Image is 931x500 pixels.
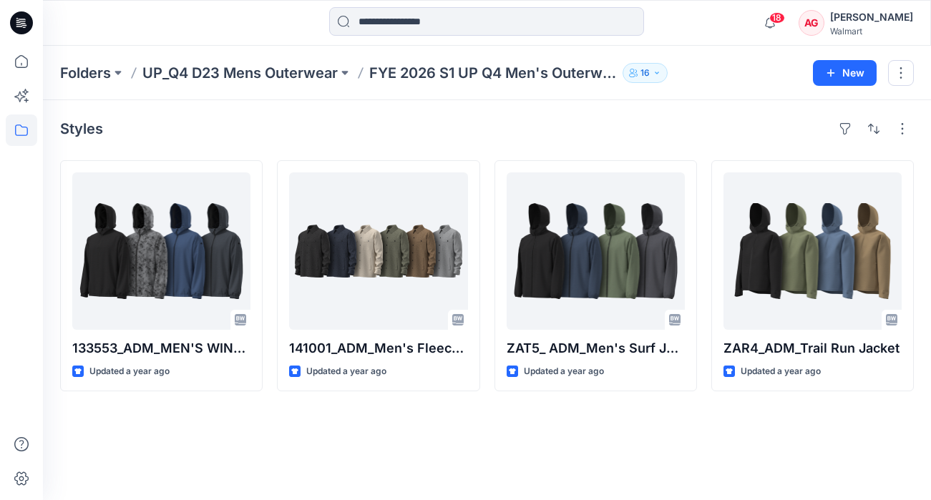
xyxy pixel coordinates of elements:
div: Walmart [830,26,913,36]
p: Updated a year ago [741,364,821,379]
span: 18 [769,12,785,24]
div: [PERSON_NAME] [830,9,913,26]
div: AG [799,10,824,36]
a: 133553_ADM_MEN'S WINDBREAKER [72,172,250,330]
a: UP_Q4 D23 Mens Outerwear [142,63,338,83]
p: 141001_ADM_Men's Fleece Shirt Jacket [289,338,467,358]
a: 141001_ADM_Men's Fleece Shirt Jacket [289,172,467,330]
p: FYE 2026 S1 UP Q4 Men's Outerwear [369,63,617,83]
p: 133553_ADM_MEN'S WINDBREAKER [72,338,250,358]
p: 16 [640,65,650,81]
p: ZAT5_ ADM_Men's Surf Jacket [507,338,685,358]
p: Updated a year ago [89,364,170,379]
a: ZAR4_ADM_Trail Run Jacket [723,172,902,330]
p: Updated a year ago [524,364,604,379]
h4: Styles [60,120,103,137]
a: Folders [60,63,111,83]
button: 16 [623,63,668,83]
button: New [813,60,877,86]
a: ZAT5_ ADM_Men's Surf Jacket [507,172,685,330]
p: ZAR4_ADM_Trail Run Jacket [723,338,902,358]
p: Updated a year ago [306,364,386,379]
